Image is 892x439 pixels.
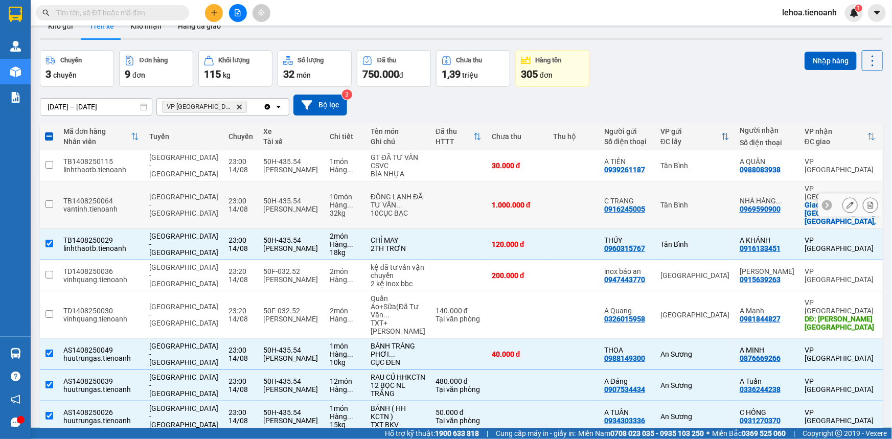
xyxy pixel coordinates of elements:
[63,377,139,385] div: AS1408250039
[228,267,253,275] div: 23:20
[868,4,886,22] button: caret-down
[263,166,319,174] div: [PERSON_NAME]
[604,385,645,394] div: 0907534434
[249,102,250,112] input: Selected VP Đà Lạt.
[371,209,425,217] div: 10CỤC BẠC
[263,354,319,362] div: [PERSON_NAME]
[442,68,461,80] span: 1,39
[263,236,319,244] div: 50H-435.54
[805,201,876,225] div: Giao: 9 Pasteur, Đà Lạt, Lâm Đồng,
[805,157,876,174] div: VP [GEOGRAPHIC_DATA]
[604,346,650,354] div: THOA
[228,354,253,362] div: 14/08
[63,197,139,205] div: TB1408250064
[263,205,319,213] div: [PERSON_NAME]
[805,137,867,146] div: ĐC giao
[399,71,403,79] span: đ
[263,385,319,394] div: [PERSON_NAME]
[228,275,253,284] div: 14/08
[63,205,139,213] div: vantinh.tienoanh
[347,166,353,174] span: ...
[776,197,782,205] span: ...
[330,240,360,248] div: Hàng thông thường
[604,354,645,362] div: 0988149300
[521,68,538,80] span: 305
[63,307,139,315] div: TD1408250030
[263,377,319,385] div: 50H-435.54
[835,430,842,437] span: copyright
[63,354,139,362] div: huutrungas.tienoanh
[149,342,218,366] span: [GEOGRAPHIC_DATA] - [GEOGRAPHIC_DATA]
[430,123,487,150] th: Toggle SortBy
[10,348,21,359] img: warehouse-icon
[740,205,781,213] div: 0969590900
[198,50,272,87] button: Khối lượng115kg
[63,385,139,394] div: huutrungas.tienoanh
[740,236,794,244] div: A KHÁNH
[456,57,483,64] div: Chưa thu
[167,103,232,111] span: VP Đà Lạt
[604,408,650,417] div: A TUẤN
[132,71,145,79] span: đơn
[740,307,794,315] div: A Mạnh
[371,236,425,244] div: CHỈ MAY
[330,342,360,350] div: 1 món
[11,395,20,404] span: notification
[660,161,729,170] div: Tân Bình
[389,350,395,358] span: ...
[873,8,882,17] span: caret-down
[263,103,271,111] svg: Clear all
[330,248,360,257] div: 18 kg
[58,123,144,150] th: Toggle SortBy
[496,428,576,439] span: Cung cấp máy in - giấy in:
[578,428,704,439] span: Miền Nam
[125,68,130,80] span: 9
[793,428,795,439] span: |
[805,267,876,284] div: VP [GEOGRAPHIC_DATA]
[660,350,729,358] div: An Sương
[228,315,253,323] div: 14/08
[330,315,360,323] div: Hàng thông thường
[263,137,319,146] div: Tài xế
[347,201,353,209] span: ...
[330,166,360,174] div: Hàng thông thường
[604,275,645,284] div: 0947443770
[263,244,319,252] div: [PERSON_NAME]
[228,377,253,385] div: 23:00
[330,412,360,421] div: Hàng thông thường
[263,267,319,275] div: 50F-032.52
[330,209,360,217] div: 32 kg
[604,315,645,323] div: 0326015958
[371,153,425,170] div: GT ĐÃ TƯ VẤN CSVC
[842,197,858,213] div: Sửa đơn hàng
[330,193,360,201] div: 10 món
[436,315,482,323] div: Tại văn phòng
[371,404,425,421] div: BÁNH ( HH KCTN )
[740,157,794,166] div: A QUÂN
[283,68,294,80] span: 32
[492,161,543,170] div: 30.000 đ
[805,236,876,252] div: VP [GEOGRAPHIC_DATA]
[604,377,650,385] div: A Đảng
[371,137,425,146] div: Ghi chú
[604,205,645,213] div: 0916245005
[119,50,193,87] button: Đơn hàng9đơn
[371,373,425,381] div: RAU CỦ HHKCTN
[234,9,241,16] span: file-add
[371,244,425,252] div: 2TH TRƠN
[228,417,253,425] div: 14/08
[377,57,396,64] div: Đã thu
[492,132,543,141] div: Chưa thu
[347,240,353,248] span: ...
[63,137,131,146] div: Nhân viên
[347,412,353,421] span: ...
[492,201,543,209] div: 1.000.000 đ
[263,157,319,166] div: 50H-435.54
[253,4,270,22] button: aim
[371,294,425,319] div: Quần Áo+Sữa(Đã Tư Vấn CSVC0
[805,408,876,425] div: VP [GEOGRAPHIC_DATA]
[436,385,482,394] div: Tại văn phòng
[436,50,510,87] button: Chưa thu1,39 triệu
[515,50,589,87] button: Hàng tồn305đơn
[857,5,860,12] span: 1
